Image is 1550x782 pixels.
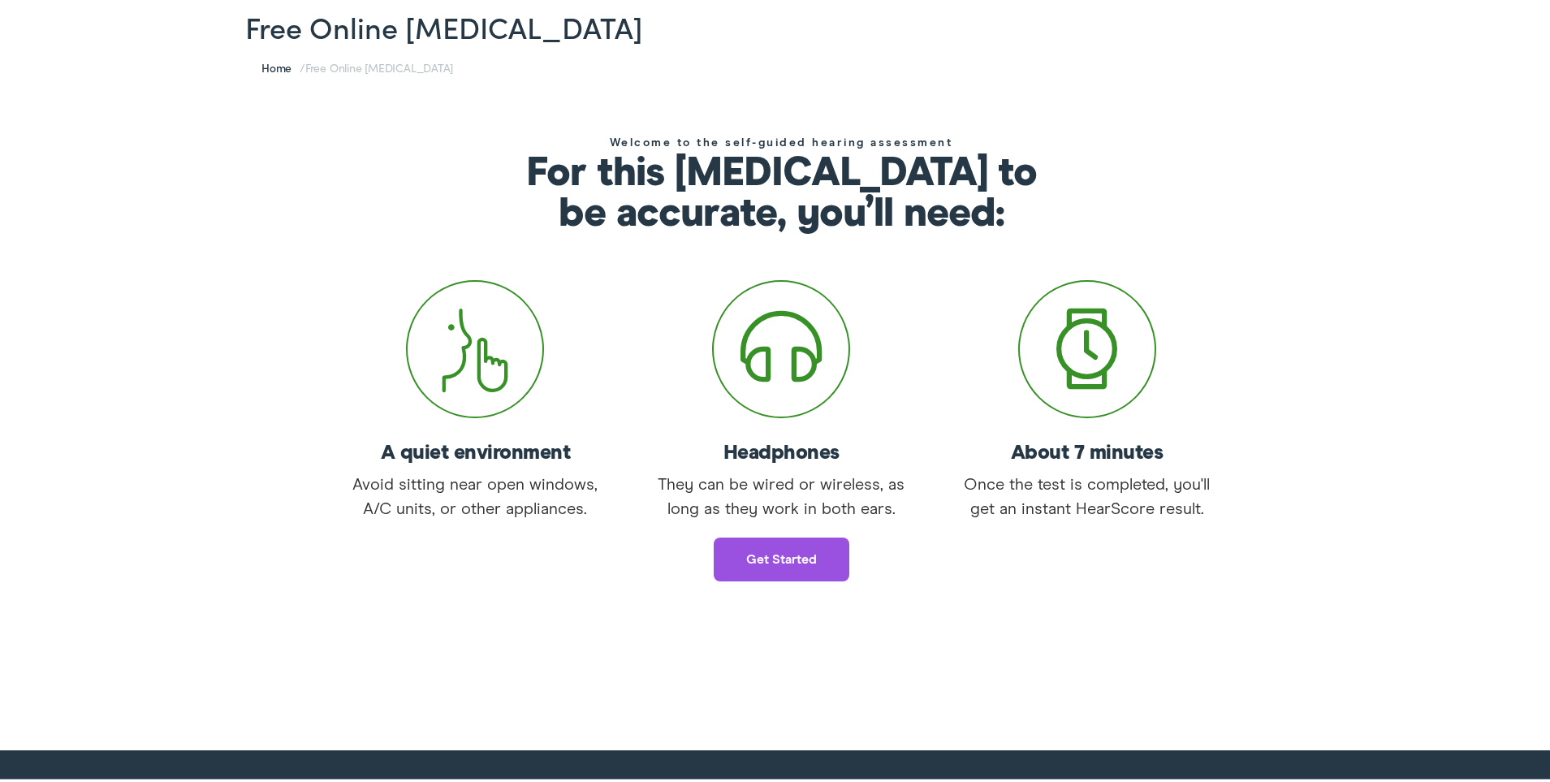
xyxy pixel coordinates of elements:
[647,439,915,460] h6: Headphones
[341,439,609,460] h6: A quiet environment
[305,56,453,72] span: Free Online [MEDICAL_DATA]
[953,469,1221,518] p: Once the test is completed, you'll get an instant HearScore result.
[341,469,609,518] p: Avoid sitting near open windows, A/C units, or other appliances.
[245,6,1317,41] h1: Free Online [MEDICAL_DATA]
[647,469,915,518] p: They can be wired or wireless, as long as they work in both ears.
[513,150,1049,231] p: For this [MEDICAL_DATA] to be accurate, you’ll need:
[261,56,300,72] a: Home
[714,534,849,578] a: Get started
[261,56,453,72] span: /
[513,130,1049,150] h1: Welcome to the self-guided hearing assessment
[953,439,1221,460] h6: About 7 minutes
